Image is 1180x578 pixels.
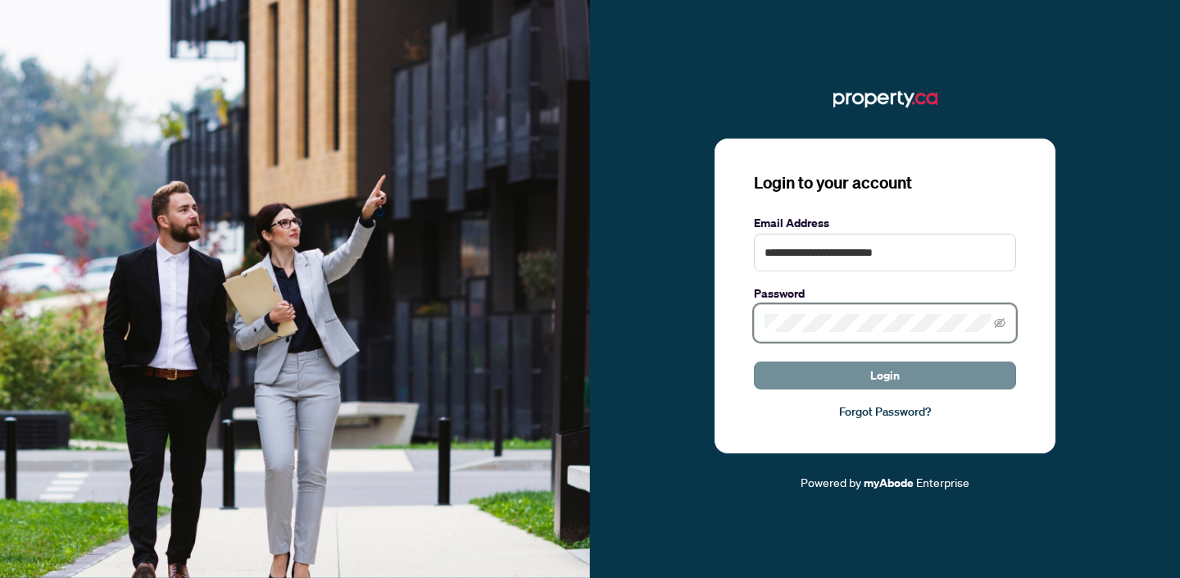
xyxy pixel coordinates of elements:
span: eye-invisible [994,317,1005,329]
span: Enterprise [916,475,969,489]
label: Email Address [754,214,1016,232]
label: Password [754,284,1016,303]
span: Login [870,362,900,389]
button: Login [754,362,1016,389]
a: Forgot Password? [754,403,1016,421]
img: ma-logo [833,86,937,112]
h3: Login to your account [754,171,1016,194]
span: Powered by [801,475,861,489]
a: myAbode [864,474,914,492]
